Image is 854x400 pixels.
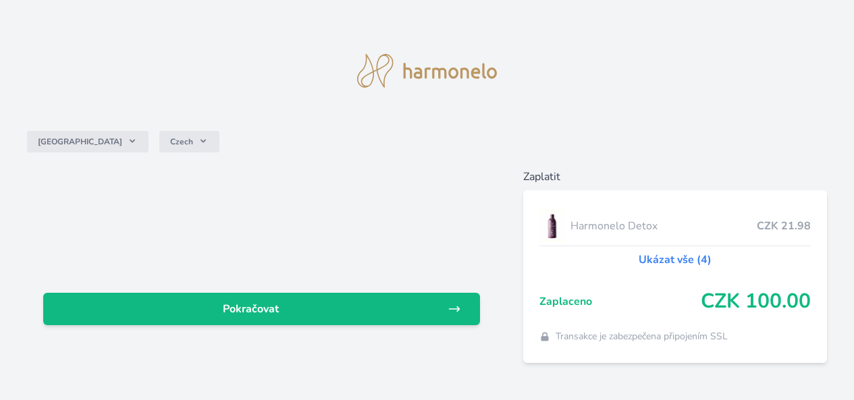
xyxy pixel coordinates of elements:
span: Pokračovat [54,301,448,317]
span: Czech [170,136,193,147]
a: Ukázat vše (4) [639,252,712,268]
span: Transakce je zabezpečena připojením SSL [556,330,728,343]
img: DETOX_se_stinem_x-lo.jpg [539,209,565,243]
img: logo.svg [357,54,498,88]
button: Czech [159,131,219,152]
a: Pokračovat [43,293,480,325]
span: Zaplaceno [539,293,701,310]
span: [GEOGRAPHIC_DATA] [38,136,122,147]
h6: Zaplatit [523,169,827,185]
span: CZK 21.98 [757,218,811,234]
button: [GEOGRAPHIC_DATA] [27,131,149,152]
span: Harmonelo Detox [570,218,757,234]
span: CZK 100.00 [701,289,811,314]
